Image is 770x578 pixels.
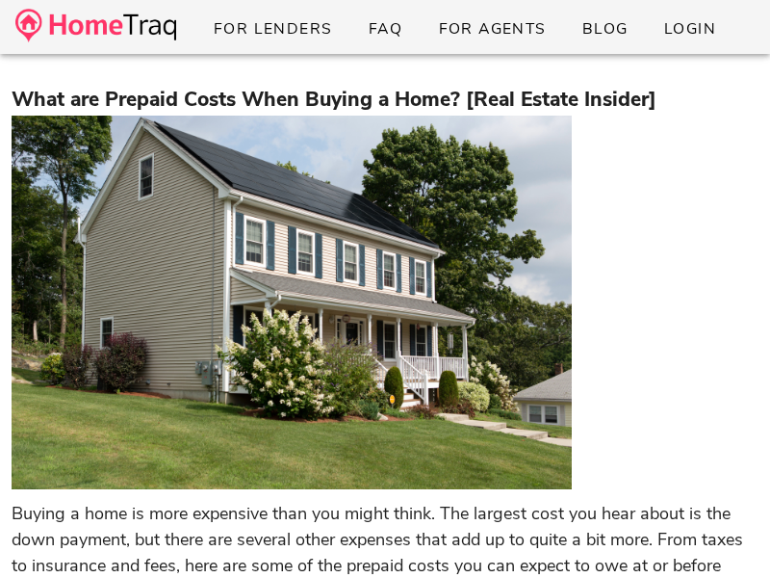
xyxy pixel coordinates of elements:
[674,486,770,578] iframe: Chat Widget
[581,18,629,39] span: Blog
[422,12,561,46] a: For Agents
[15,9,176,42] img: desktop-logo.34a1112.png
[663,18,716,39] span: Login
[213,18,333,39] span: For Lenders
[197,12,348,46] a: For Lenders
[368,18,403,39] span: FAQ
[566,12,644,46] a: Blog
[437,18,546,39] span: For Agents
[352,12,419,46] a: FAQ
[12,116,572,489] img: f8d5b9a0-2d07-11ec-a256-9f386f540f3a-pexels-vivint-solar-2850472.jpg
[12,85,758,116] h3: What are Prepaid Costs When Buying a Home? [Real Estate Insider]
[648,12,731,46] a: Login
